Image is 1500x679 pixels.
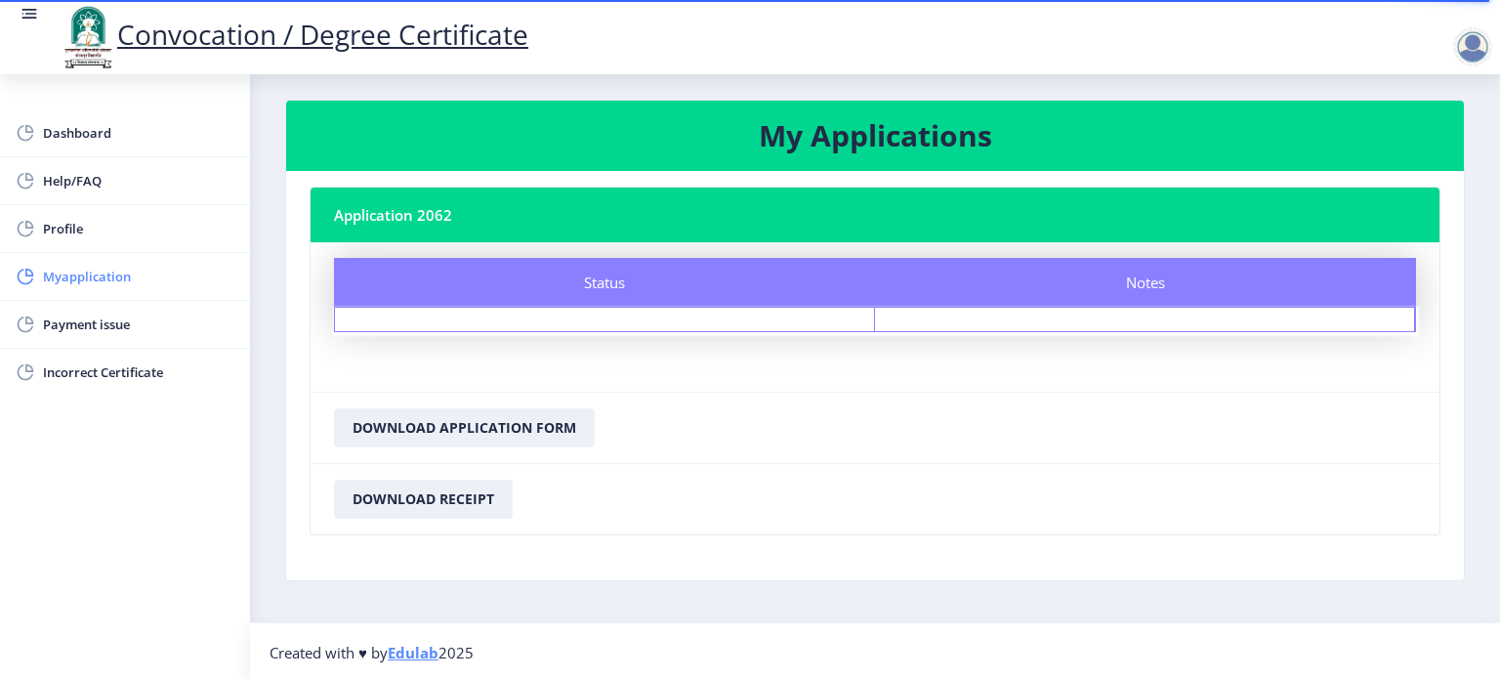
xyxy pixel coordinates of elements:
span: Incorrect Certificate [43,361,234,384]
span: Help/FAQ [43,169,234,192]
a: Convocation / Degree Certificate [59,16,528,53]
a: Edulab [388,643,438,662]
span: Payment issue [43,313,234,336]
div: Status [334,258,875,307]
img: logo [59,4,117,70]
div: Notes [875,258,1416,307]
h3: My Applications [310,116,1440,155]
button: Download Receipt [334,480,513,519]
span: Profile [43,217,234,240]
nb-card-header: Application 2062 [311,188,1439,242]
button: Download Application Form [334,408,595,447]
span: Created with ♥ by 2025 [270,643,474,662]
span: Myapplication [43,265,234,288]
span: Dashboard [43,121,234,145]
